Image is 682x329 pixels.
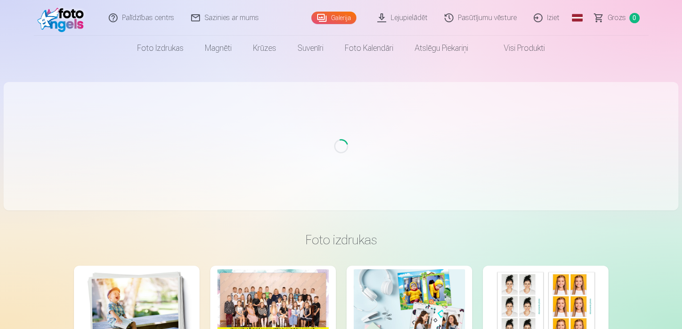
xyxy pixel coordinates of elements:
[287,36,334,61] a: Suvenīri
[194,36,242,61] a: Magnēti
[334,36,404,61] a: Foto kalendāri
[81,232,601,248] h3: Foto izdrukas
[37,4,89,32] img: /fa1
[311,12,356,24] a: Galerija
[608,12,626,23] span: Grozs
[404,36,479,61] a: Atslēgu piekariņi
[242,36,287,61] a: Krūzes
[479,36,555,61] a: Visi produkti
[629,13,640,23] span: 0
[127,36,194,61] a: Foto izdrukas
